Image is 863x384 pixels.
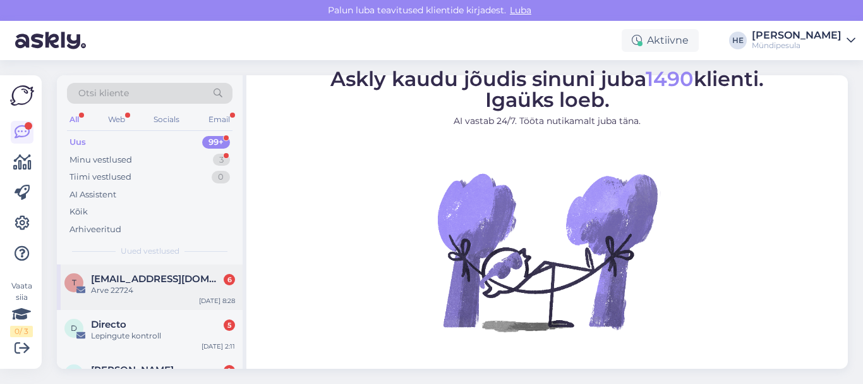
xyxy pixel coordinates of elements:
[151,111,182,128] div: Socials
[224,319,235,331] div: 5
[330,66,764,112] span: Askly kaudu jõudis sinuni juba klienti. Igaüks loeb.
[10,280,33,337] div: Vaata siia
[752,40,842,51] div: Mündipesula
[212,171,230,183] div: 0
[752,30,842,40] div: [PERSON_NAME]
[224,274,235,285] div: 6
[69,136,86,149] div: Uus
[646,66,694,91] span: 1490
[202,342,235,351] div: [DATE] 2:11
[91,364,174,376] span: Kristen Sarapuu
[213,154,230,166] div: 3
[91,319,126,330] span: Directo
[72,278,76,287] span: t
[202,136,230,149] div: 99+
[206,111,232,128] div: Email
[78,87,129,100] span: Otsi kliente
[729,32,747,49] div: HE
[69,154,132,166] div: Minu vestlused
[69,171,131,183] div: Tiimi vestlused
[622,29,699,52] div: Aktiivne
[433,138,661,366] img: No Chat active
[69,223,121,236] div: Arhiveeritud
[69,206,88,218] div: Kõik
[330,115,764,128] p: AI vastab 24/7. Tööta nutikamalt juba täna.
[91,273,222,285] span: tugi@myndipesula.eu
[199,296,235,306] div: [DATE] 8:28
[91,285,235,296] div: Arve 22724
[71,323,77,333] span: D
[69,189,116,201] div: AI Assistent
[67,111,81,128] div: All
[121,245,179,257] span: Uued vestlused
[752,30,855,51] a: [PERSON_NAME]Mündipesula
[506,4,535,16] span: Luba
[91,330,235,342] div: Lepingute kontroll
[224,365,235,376] div: 1
[106,111,128,128] div: Web
[10,326,33,337] div: 0 / 3
[10,85,34,106] img: Askly Logo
